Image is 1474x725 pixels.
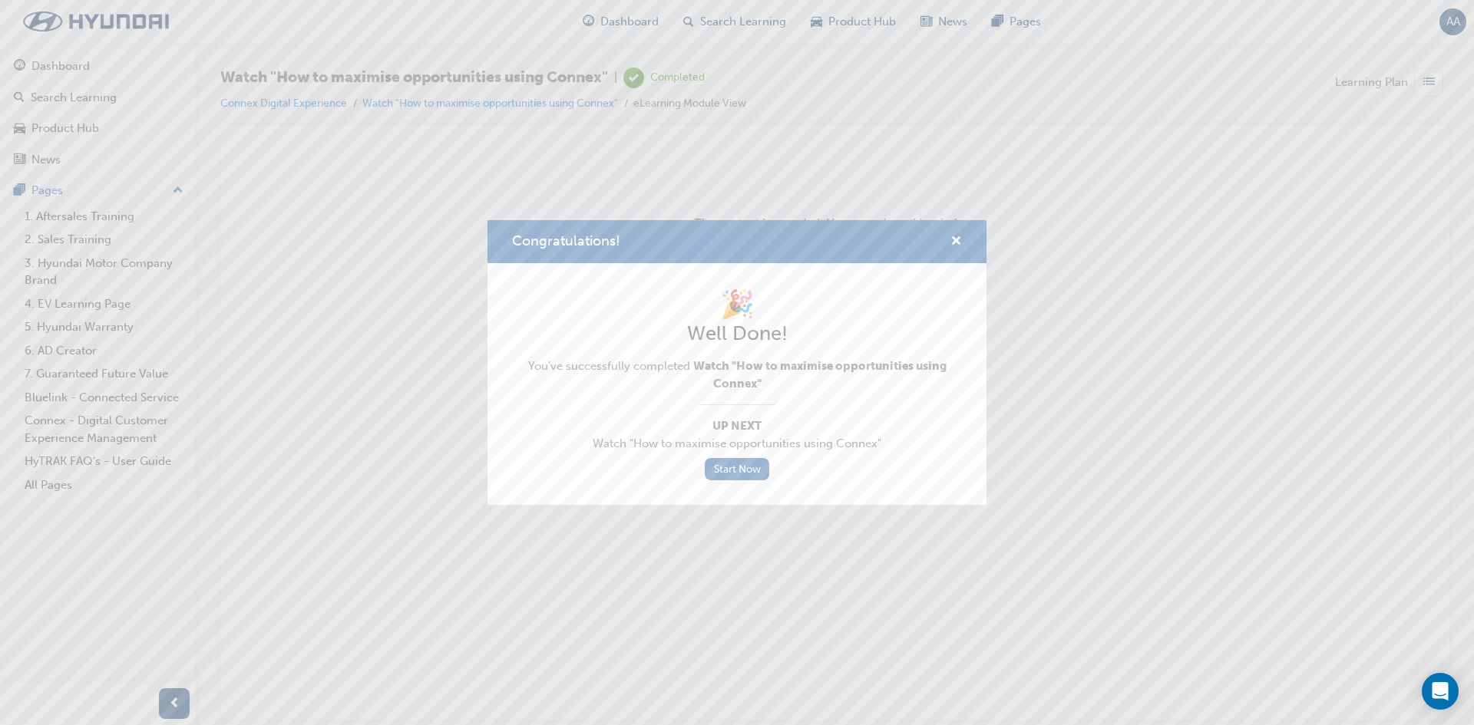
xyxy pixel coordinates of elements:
[950,232,962,252] button: cross-icon
[512,288,962,321] h1: 🎉
[512,321,962,346] h2: Well Done!
[512,417,962,435] span: Up Next
[6,12,1198,81] p: The content has ended. You may close this window.
[950,236,962,249] span: cross-icon
[1422,673,1459,710] div: Open Intercom Messenger
[705,458,769,480] a: Start Now
[512,435,962,453] span: Watch "How to maximise opportunities using Connex"
[487,220,987,506] div: Congratulations!
[512,358,962,392] span: You've successfully completed
[512,232,620,249] span: Congratulations!
[693,359,947,391] span: Watch "How to maximise opportunities using Connex"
